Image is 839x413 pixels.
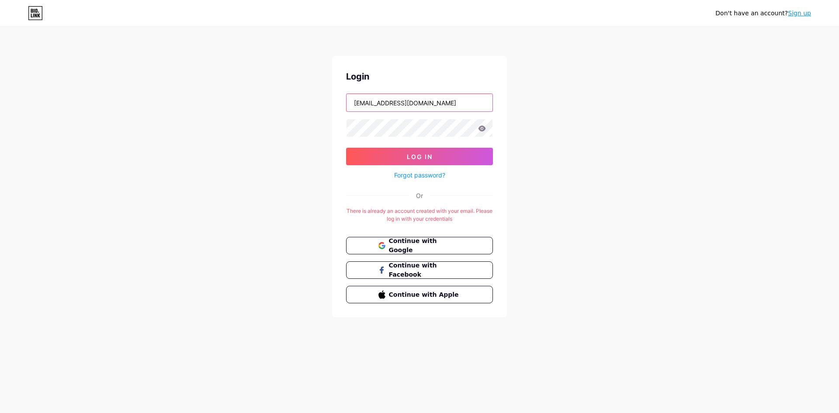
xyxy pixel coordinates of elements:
[389,290,461,299] span: Continue with Apple
[346,148,493,165] button: Log In
[416,191,423,200] div: Or
[347,94,492,111] input: Username
[788,10,811,17] a: Sign up
[715,9,811,18] div: Don't have an account?
[346,237,493,254] button: Continue with Google
[389,236,461,255] span: Continue with Google
[389,261,461,279] span: Continue with Facebook
[346,70,493,83] div: Login
[346,286,493,303] button: Continue with Apple
[346,207,493,223] div: There is already an account created with your email. Please log in with your credentials
[407,153,433,160] span: Log In
[346,261,493,279] button: Continue with Facebook
[394,170,445,180] a: Forgot password?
